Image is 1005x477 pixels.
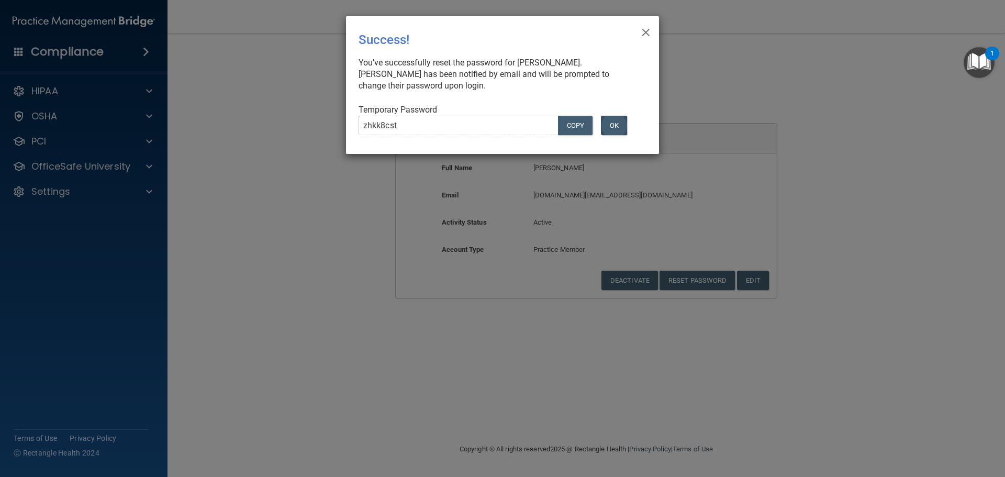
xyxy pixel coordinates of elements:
[359,105,437,115] span: Temporary Password
[359,57,638,92] div: You've successfully reset the password for [PERSON_NAME]. [PERSON_NAME] has been notified by emai...
[359,25,604,55] div: Success!
[990,53,994,67] div: 1
[824,403,992,445] iframe: Drift Widget Chat Controller
[641,20,651,41] span: ×
[601,116,627,135] button: OK
[558,116,593,135] button: COPY
[964,47,995,78] button: Open Resource Center, 1 new notification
